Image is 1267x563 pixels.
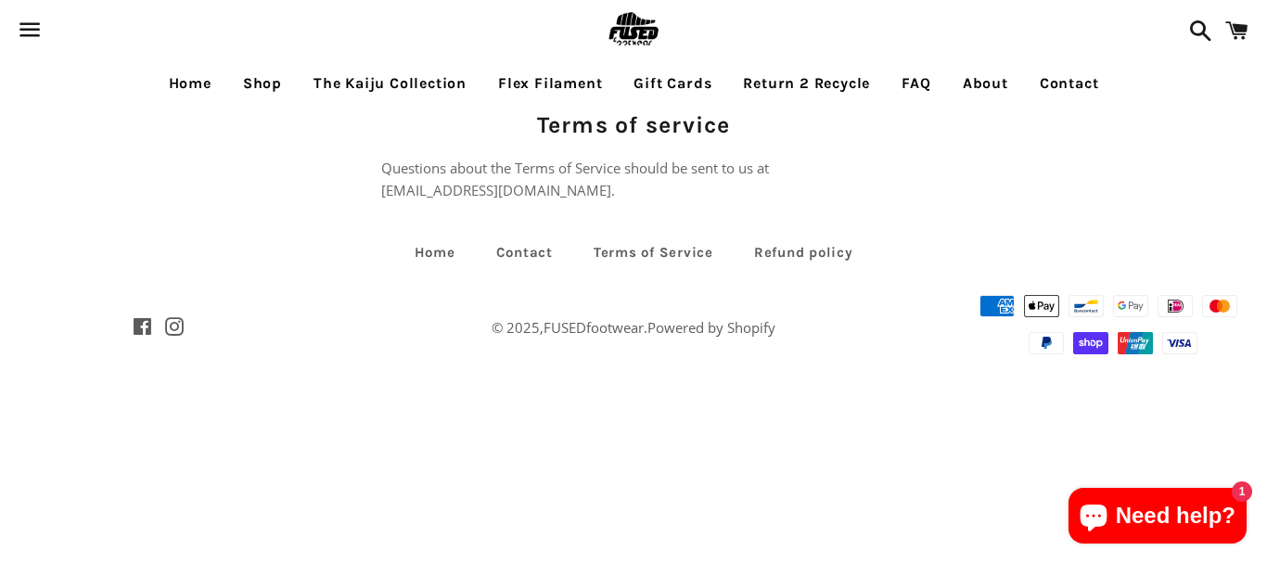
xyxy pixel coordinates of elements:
a: Home [396,238,474,267]
a: Contact [1026,60,1113,107]
a: FAQ [888,60,944,107]
a: The Kaiju Collection [300,60,480,107]
a: Home [155,60,225,107]
inbox-online-store-chat: Shopify online store chat [1063,488,1252,548]
a: FUSEDfootwear [544,318,644,337]
h1: Terms of service [381,109,887,141]
a: Flex Filament [484,60,616,107]
a: Shop [229,60,296,107]
a: Refund policy [736,238,872,267]
a: Gift Cards [620,60,725,107]
a: Return 2 Recycle [729,60,884,107]
a: Terms of Service [575,238,732,267]
a: About [949,60,1022,107]
span: © 2025, . [492,318,775,337]
a: Contact [478,238,571,267]
div: Questions about the Terms of Service should be sent to us at [EMAIL_ADDRESS][DOMAIN_NAME]. [381,157,887,201]
a: Powered by Shopify [647,318,775,337]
